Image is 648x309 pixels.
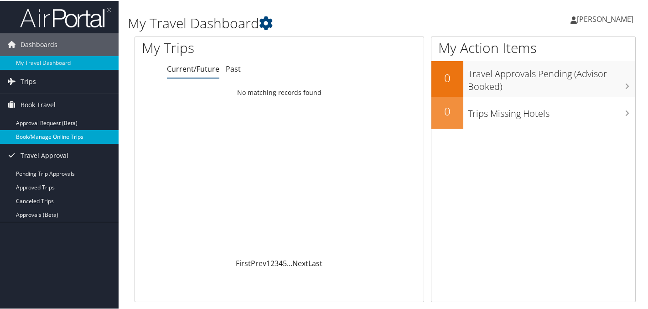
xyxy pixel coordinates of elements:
a: Current/Future [167,63,219,73]
h2: 0 [431,69,463,85]
h3: Travel Approvals Pending (Advisor Booked) [468,62,635,92]
span: Book Travel [21,93,56,115]
a: 5 [283,257,287,267]
a: First [236,257,251,267]
span: [PERSON_NAME] [577,13,633,23]
a: Next [292,257,308,267]
a: Prev [251,257,266,267]
a: 0Trips Missing Hotels [431,96,635,128]
span: Trips [21,69,36,92]
h2: 0 [431,103,463,118]
span: … [287,257,292,267]
a: 0Travel Approvals Pending (Advisor Booked) [431,60,635,95]
h1: My Trips [142,37,296,57]
h3: Trips Missing Hotels [468,102,635,119]
a: Past [226,63,241,73]
a: [PERSON_NAME] [570,5,643,32]
td: No matching records found [135,84,424,100]
a: 2 [270,257,275,267]
a: 3 [275,257,279,267]
a: 1 [266,257,270,267]
h1: My Travel Dashboard [128,13,471,32]
a: Last [308,257,322,267]
img: airportal-logo.png [20,6,111,27]
span: Travel Approval [21,143,68,166]
a: 4 [279,257,283,267]
h1: My Action Items [431,37,635,57]
span: Dashboards [21,32,57,55]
